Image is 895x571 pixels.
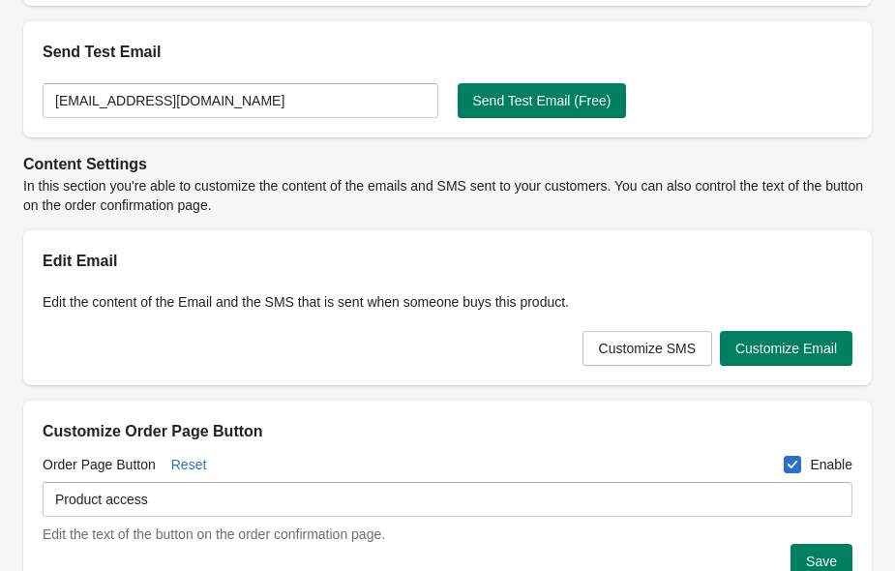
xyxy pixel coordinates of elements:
label: Order Page Button [43,455,156,474]
p: Edit the content of the Email and the SMS that is sent when someone buys this product. [43,292,852,312]
span: Save [806,554,837,569]
h2: Content Settings [23,153,872,176]
span: Customize SMS [599,341,696,356]
span: Enable [810,455,852,474]
h2: Customize Order Page Button [43,420,852,443]
div: In this section you're able to customize the content of the emails and SMS sent to your customers... [23,153,872,215]
h2: Edit Email [43,250,852,273]
span: Reset [171,457,207,472]
button: Reset [164,447,215,482]
input: test@email.com [43,83,438,118]
button: Customize Email [720,331,852,366]
span: Customize Email [735,341,837,356]
div: Edit the text of the button on the order confirmation page. [43,525,852,544]
button: Send Test Email (Free) [458,83,627,118]
span: Send Test Email (Free) [473,93,612,108]
h2: Send Test Email [43,41,852,64]
button: Customize SMS [582,331,712,366]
